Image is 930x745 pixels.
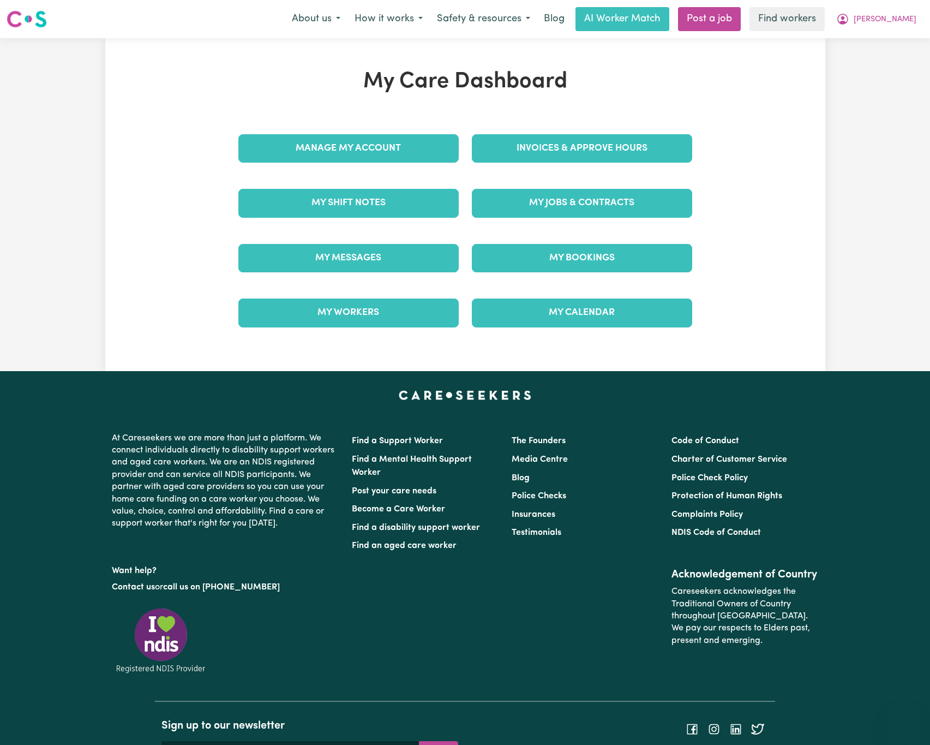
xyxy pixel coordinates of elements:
a: Blog [512,474,530,482]
button: How it works [347,8,430,31]
a: Complaints Policy [671,510,743,519]
a: Insurances [512,510,555,519]
a: Become a Care Worker [352,505,445,514]
h2: Acknowledgement of Country [671,568,818,581]
a: call us on [PHONE_NUMBER] [163,583,280,592]
a: Media Centre [512,455,568,464]
a: Blog [537,7,571,31]
a: Find a disability support worker [352,523,480,532]
a: Code of Conduct [671,437,739,445]
a: Invoices & Approve Hours [472,134,692,163]
a: Find a Support Worker [352,437,443,445]
p: or [112,577,339,598]
h2: Sign up to our newsletter [161,719,458,732]
a: Follow Careseekers on Twitter [751,724,764,733]
a: My Jobs & Contracts [472,189,692,217]
button: About us [285,8,347,31]
a: My Workers [238,299,459,327]
a: My Messages [238,244,459,272]
a: My Bookings [472,244,692,272]
a: Police Check Policy [671,474,748,482]
a: Post a job [678,7,741,31]
a: My Shift Notes [238,189,459,217]
img: Registered NDIS provider [112,606,210,675]
a: Follow Careseekers on Instagram [707,724,721,733]
a: My Calendar [472,299,692,327]
a: Follow Careseekers on LinkedIn [729,724,742,733]
a: Find a Mental Health Support Worker [352,455,472,477]
a: The Founders [512,437,566,445]
a: Careseekers home page [399,391,531,400]
a: Manage My Account [238,134,459,163]
p: Careseekers acknowledges the Traditional Owners of Country throughout [GEOGRAPHIC_DATA]. We pay o... [671,581,818,651]
button: My Account [829,8,923,31]
a: AI Worker Match [575,7,669,31]
a: NDIS Code of Conduct [671,528,761,537]
a: Police Checks [512,492,566,500]
a: Testimonials [512,528,561,537]
a: Find workers [749,7,825,31]
a: Careseekers logo [7,7,47,32]
a: Follow Careseekers on Facebook [686,724,699,733]
p: At Careseekers we are more than just a platform. We connect individuals directly to disability su... [112,428,339,534]
span: [PERSON_NAME] [854,14,916,26]
a: Protection of Human Rights [671,492,782,500]
a: Contact us [112,583,155,592]
img: Careseekers logo [7,9,47,29]
button: Safety & resources [430,8,537,31]
p: Want help? [112,561,339,577]
a: Find an aged care worker [352,541,457,550]
iframe: Button to launch messaging window [886,701,921,736]
a: Charter of Customer Service [671,455,787,464]
a: Post your care needs [352,487,436,496]
h1: My Care Dashboard [232,69,699,95]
